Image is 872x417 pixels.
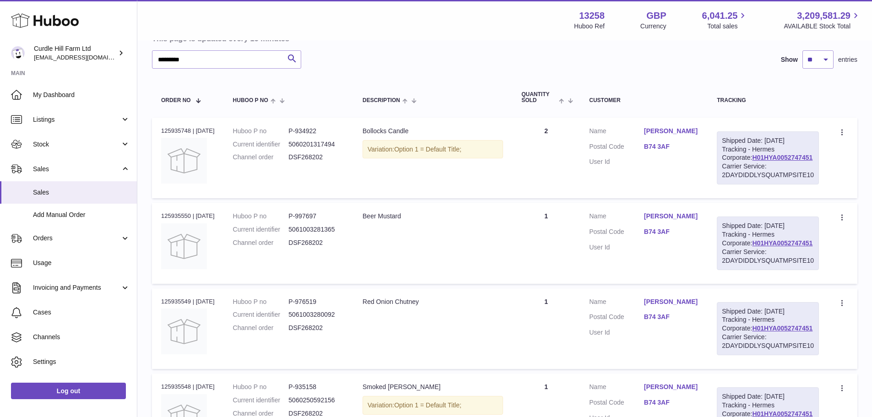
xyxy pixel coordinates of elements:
[233,153,289,162] dt: Channel order
[394,146,461,153] span: Option 1 = Default Title;
[640,22,666,31] div: Currency
[161,97,191,103] span: Order No
[288,212,344,221] dd: P-997697
[33,188,130,197] span: Sales
[579,10,605,22] strong: 13258
[394,401,461,409] span: Option 1 = Default Title;
[646,10,666,22] strong: GBP
[752,239,812,247] a: H01HYA0052747451
[288,153,344,162] dd: DSF268202
[161,127,215,135] div: 125935748 | [DATE]
[363,140,503,159] div: Variation:
[722,222,814,230] div: Shipped Date: [DATE]
[33,283,120,292] span: Invoicing and Payments
[644,383,699,391] a: [PERSON_NAME]
[33,211,130,219] span: Add Manual Order
[33,333,130,341] span: Channels
[752,325,812,332] a: H01HYA0052747451
[33,308,130,317] span: Cases
[589,227,644,238] dt: Postal Code
[288,324,344,332] dd: DSF268202
[589,328,644,337] dt: User Id
[644,212,699,221] a: [PERSON_NAME]
[33,140,120,149] span: Stock
[589,142,644,153] dt: Postal Code
[717,97,819,103] div: Tracking
[363,127,503,135] div: Bollocks Candle
[797,10,850,22] span: 3,209,581.29
[288,225,344,234] dd: 5061003281365
[722,392,814,401] div: Shipped Date: [DATE]
[233,127,289,135] dt: Huboo P no
[589,212,644,223] dt: Name
[363,298,503,306] div: Red Onion Chutney
[752,154,812,161] a: H01HYA0052747451
[33,115,120,124] span: Listings
[363,97,400,103] span: Description
[644,298,699,306] a: [PERSON_NAME]
[722,333,814,350] div: Carrier Service: 2DAYDIDDLYSQUATMPSITE10
[589,383,644,394] dt: Name
[161,383,215,391] div: 125935548 | [DATE]
[161,138,207,184] img: no-photo.jpg
[288,140,344,149] dd: 5060201317494
[644,227,699,236] a: B74 3AF
[233,140,289,149] dt: Current identifier
[707,22,748,31] span: Total sales
[589,157,644,166] dt: User Id
[589,398,644,409] dt: Postal Code
[521,92,557,103] span: Quantity Sold
[574,22,605,31] div: Huboo Ref
[233,225,289,234] dt: Current identifier
[161,212,215,220] div: 125935550 | [DATE]
[288,396,344,405] dd: 5060250592156
[233,97,268,103] span: Huboo P no
[717,217,819,270] div: Tracking - Hermes Corporate:
[11,383,126,399] a: Log out
[288,310,344,319] dd: 5061003280092
[717,302,819,355] div: Tracking - Hermes Corporate:
[33,91,130,99] span: My Dashboard
[288,383,344,391] dd: P-935158
[11,46,25,60] img: internalAdmin-13258@internal.huboo.com
[702,10,738,22] span: 6,041.25
[34,44,116,62] div: Curdle Hill Farm Ltd
[363,396,503,415] div: Variation:
[512,288,580,369] td: 1
[233,324,289,332] dt: Channel order
[288,298,344,306] dd: P-976519
[784,10,861,31] a: 3,209,581.29 AVAILABLE Stock Total
[644,313,699,321] a: B74 3AF
[233,396,289,405] dt: Current identifier
[161,309,207,354] img: no-photo.jpg
[589,298,644,309] dt: Name
[34,54,135,61] span: [EMAIL_ADDRESS][DOMAIN_NAME]
[288,238,344,247] dd: DSF268202
[33,234,120,243] span: Orders
[233,212,289,221] dt: Huboo P no
[33,357,130,366] span: Settings
[644,398,699,407] a: B74 3AF
[644,142,699,151] a: B74 3AF
[717,131,819,184] div: Tracking - Hermes Corporate:
[233,298,289,306] dt: Huboo P no
[589,313,644,324] dt: Postal Code
[288,127,344,135] dd: P-934922
[363,383,503,391] div: Smoked [PERSON_NAME]
[233,383,289,391] dt: Huboo P no
[644,127,699,135] a: [PERSON_NAME]
[161,223,207,269] img: no-photo.jpg
[233,238,289,247] dt: Channel order
[512,118,580,198] td: 2
[784,22,861,31] span: AVAILABLE Stock Total
[838,55,857,64] span: entries
[363,212,503,221] div: Beer Mustard
[722,162,814,179] div: Carrier Service: 2DAYDIDDLYSQUATMPSITE10
[722,248,814,265] div: Carrier Service: 2DAYDIDDLYSQUATMPSITE10
[33,165,120,173] span: Sales
[589,243,644,252] dt: User Id
[33,259,130,267] span: Usage
[233,310,289,319] dt: Current identifier
[512,203,580,283] td: 1
[702,10,748,31] a: 6,041.25 Total sales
